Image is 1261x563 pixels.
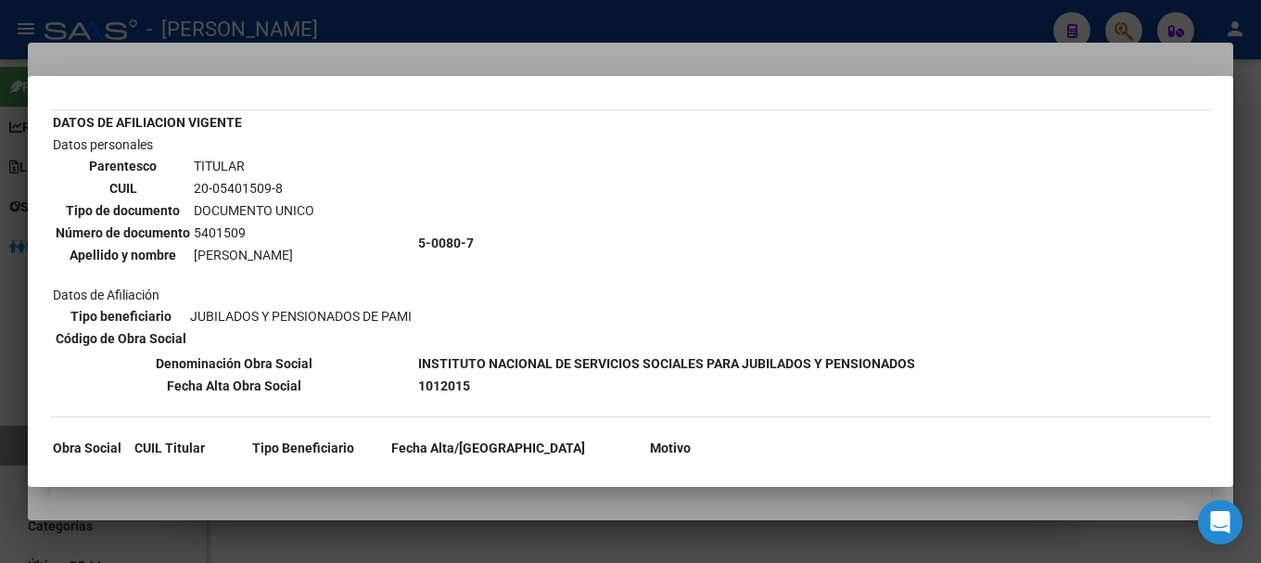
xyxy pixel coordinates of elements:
[217,438,388,458] th: Tipo Beneficiario
[55,328,187,349] th: Código de Obra Social
[193,178,315,198] td: 20-05401509-8
[52,438,122,458] th: Obra Social
[55,156,191,176] th: Parentesco
[390,460,586,480] td: 01-08-2005/27-09-2007
[52,460,122,480] td: 1-0370-9
[52,376,415,396] th: Fecha Alta Obra Social
[418,378,470,393] b: 1012015
[55,178,191,198] th: CUIL
[193,156,315,176] td: TITULAR
[55,245,191,265] th: Apellido y nombre
[418,356,915,371] b: INSTITUTO NACIONAL DE SERVICIOS SOCIALES PARA JUBILADOS Y PENSIONADOS
[55,306,187,326] th: Tipo beneficiario
[52,134,415,352] td: Datos personales Datos de Afiliación
[193,245,315,265] td: [PERSON_NAME]
[588,438,752,458] th: Motivo
[193,223,315,243] td: 5401509
[1198,500,1242,544] div: Open Intercom Messenger
[418,236,474,250] b: 5-0080-7
[193,200,315,221] td: DOCUMENTO UNICO
[217,460,388,480] td: RELACION DE DEPENDENCIA
[189,306,413,326] td: JUBILADOS Y PENSIONADOS DE PAMI
[124,438,215,458] th: CUIL Titular
[124,460,215,480] td: 20-05401509-8
[53,115,242,130] b: DATOS DE AFILIACION VIGENTE
[55,223,191,243] th: Número de documento
[52,353,415,374] th: Denominación Obra Social
[588,460,752,480] td: SIN DECLARACION JURADA
[55,200,191,221] th: Tipo de documento
[390,438,586,458] th: Fecha Alta/[GEOGRAPHIC_DATA]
